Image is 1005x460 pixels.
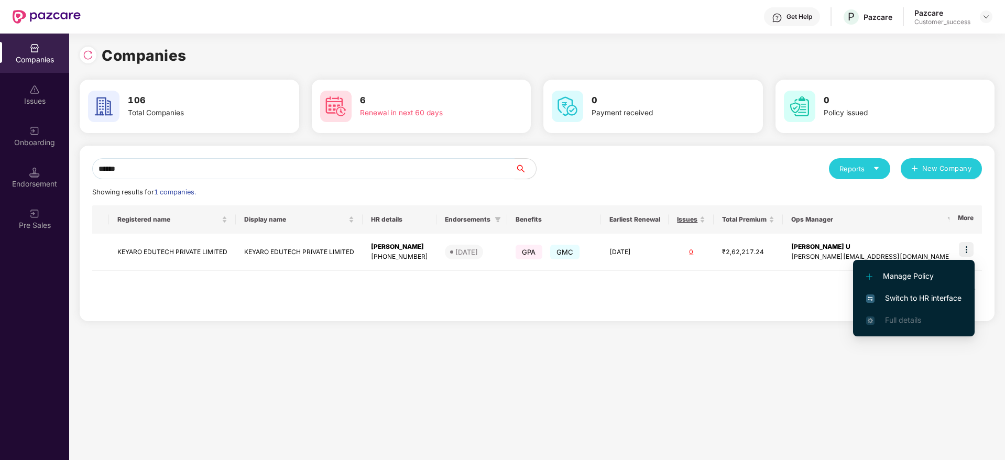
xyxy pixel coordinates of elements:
img: svg+xml;base64,PHN2ZyB3aWR0aD0iMTQuNSIgaGVpZ2h0PSIxNC41IiB2aWV3Qm94PSIwIDAgMTYgMTYiIGZpbGw9Im5vbm... [29,167,40,178]
span: Ops Manager [791,215,943,224]
img: svg+xml;base64,PHN2ZyB4bWxucz0iaHR0cDovL3d3dy53My5vcmcvMjAwMC9zdmciIHdpZHRoPSI2MCIgaGVpZ2h0PSI2MC... [784,91,815,122]
th: Total Premium [714,205,783,234]
span: Endorsements [445,215,490,224]
img: svg+xml;base64,PHN2ZyBpZD0iUmVsb2FkLTMyeDMyIiB4bWxucz0iaHR0cDovL3d3dy53My5vcmcvMjAwMC9zdmciIHdpZH... [83,50,93,60]
div: Policy issued [824,107,956,119]
span: GPA [516,245,542,259]
span: Issues [677,215,697,224]
h3: 6 [360,94,492,107]
div: [PHONE_NUMBER] [371,252,428,262]
img: svg+xml;base64,PHN2ZyBpZD0iRHJvcGRvd24tMzJ4MzIiIHhtbG5zPSJodHRwOi8vd3d3LnczLm9yZy8yMDAwL3N2ZyIgd2... [982,13,990,21]
img: New Pazcare Logo [13,10,81,24]
span: plus [911,165,918,173]
th: Benefits [507,205,601,234]
span: Display name [244,215,346,224]
span: caret-down [873,165,880,172]
span: New Company [922,163,972,174]
span: 1 companies. [154,188,196,196]
img: icon [959,242,974,257]
span: filter [945,213,956,226]
button: plusNew Company [901,158,982,179]
img: svg+xml;base64,PHN2ZyB4bWxucz0iaHR0cDovL3d3dy53My5vcmcvMjAwMC9zdmciIHdpZHRoPSIxNiIgaGVpZ2h0PSIxNi... [866,294,875,303]
div: ₹2,62,217.24 [722,247,774,257]
img: svg+xml;base64,PHN2ZyB4bWxucz0iaHR0cDovL3d3dy53My5vcmcvMjAwMC9zdmciIHdpZHRoPSI2MCIgaGVpZ2h0PSI2MC... [88,91,119,122]
h3: 0 [592,94,724,107]
div: Customer_success [914,18,970,26]
span: filter [493,213,503,226]
div: Reports [839,163,880,174]
span: Showing results for [92,188,196,196]
div: Total Companies [128,107,260,119]
th: Issues [669,205,714,234]
img: svg+xml;base64,PHN2ZyBpZD0iQ29tcGFuaWVzIiB4bWxucz0iaHR0cDovL3d3dy53My5vcmcvMjAwMC9zdmciIHdpZHRoPS... [29,43,40,53]
span: Switch to HR interface [866,292,962,304]
img: svg+xml;base64,PHN2ZyB4bWxucz0iaHR0cDovL3d3dy53My5vcmcvMjAwMC9zdmciIHdpZHRoPSI2MCIgaGVpZ2h0PSI2MC... [320,91,352,122]
img: svg+xml;base64,PHN2ZyB3aWR0aD0iMjAiIGhlaWdodD0iMjAiIHZpZXdCb3g9IjAgMCAyMCAyMCIgZmlsbD0ibm9uZSIgeG... [29,126,40,136]
span: search [515,165,536,173]
div: Payment received [592,107,724,119]
th: More [949,205,982,234]
span: P [848,10,855,23]
span: GMC [550,245,580,259]
button: search [515,158,537,179]
span: filter [947,216,954,223]
div: [DATE] [455,247,478,257]
span: Registered name [117,215,220,224]
img: svg+xml;base64,PHN2ZyB3aWR0aD0iMjAiIGhlaWdodD0iMjAiIHZpZXdCb3g9IjAgMCAyMCAyMCIgZmlsbD0ibm9uZSIgeG... [29,209,40,219]
td: KEYARO EDUTECH PRIVATE LIMITED [236,234,363,271]
div: Pazcare [914,8,970,18]
th: Display name [236,205,363,234]
div: Renewal in next 60 days [360,107,492,119]
th: Earliest Renewal [601,205,669,234]
div: Get Help [786,13,812,21]
div: 0 [677,247,705,257]
h3: 106 [128,94,260,107]
span: Total Premium [722,215,767,224]
div: Pazcare [864,12,892,22]
td: [DATE] [601,234,669,271]
h3: 0 [824,94,956,107]
div: [PERSON_NAME][EMAIL_ADDRESS][DOMAIN_NAME] [791,252,952,262]
img: svg+xml;base64,PHN2ZyB4bWxucz0iaHR0cDovL3d3dy53My5vcmcvMjAwMC9zdmciIHdpZHRoPSIxNi4zNjMiIGhlaWdodD... [866,316,875,325]
span: Full details [885,315,921,324]
img: svg+xml;base64,PHN2ZyB4bWxucz0iaHR0cDovL3d3dy53My5vcmcvMjAwMC9zdmciIHdpZHRoPSI2MCIgaGVpZ2h0PSI2MC... [552,91,583,122]
th: Registered name [109,205,236,234]
img: svg+xml;base64,PHN2ZyB4bWxucz0iaHR0cDovL3d3dy53My5vcmcvMjAwMC9zdmciIHdpZHRoPSIxMi4yMDEiIGhlaWdodD... [866,273,872,280]
th: HR details [363,205,436,234]
img: svg+xml;base64,PHN2ZyBpZD0iSGVscC0zMngzMiIgeG1sbnM9Imh0dHA6Ly93d3cudzMub3JnLzIwMDAvc3ZnIiB3aWR0aD... [772,13,782,23]
div: [PERSON_NAME] [371,242,428,252]
div: [PERSON_NAME] U [791,242,952,252]
td: KEYARO EDUTECH PRIVATE LIMITED [109,234,236,271]
span: filter [495,216,501,223]
span: Manage Policy [866,270,962,282]
h1: Companies [102,44,187,67]
img: svg+xml;base64,PHN2ZyBpZD0iSXNzdWVzX2Rpc2FibGVkIiB4bWxucz0iaHR0cDovL3d3dy53My5vcmcvMjAwMC9zdmciIH... [29,84,40,95]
